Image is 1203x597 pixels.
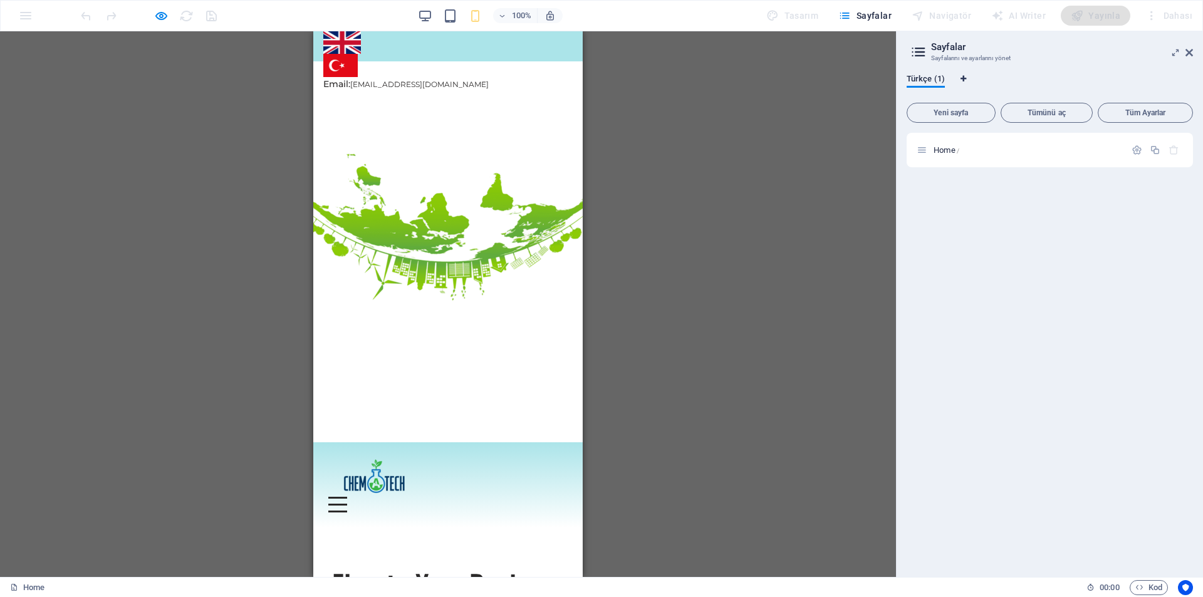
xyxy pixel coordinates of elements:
[931,41,1193,53] h2: Sayfalar
[544,10,556,21] i: Yeniden boyutlandırmada yakınlaştırma düzeyini seçilen cihaza uyacak şekilde otomatik olarak ayarla.
[1135,580,1162,595] span: Kod
[512,8,532,23] h6: 100%
[1108,583,1110,592] span: :
[1100,580,1119,595] span: 00 00
[15,426,99,465] img: Eco Con Template
[930,146,1125,154] div: Home/
[907,74,1193,98] div: Dil Sekmeleri
[1103,109,1187,117] span: Tüm Ayarlar
[1150,145,1160,155] div: Çoğalt
[838,9,892,22] span: Sayfalar
[1132,145,1142,155] div: Ayarlar
[931,53,1168,64] h3: Sayfalarını ve ayarlarını yönet
[1169,145,1179,155] div: Başlangıç sayfası silinemez
[833,6,897,26] button: Sayfalar
[1001,103,1093,123] button: Tümünü aç
[907,103,996,123] button: Yeni sayfa
[1130,580,1168,595] button: Kod
[912,109,990,117] span: Yeni sayfa
[493,8,538,23] button: 100%
[1006,109,1088,117] span: Tümünü aç
[1086,580,1120,595] h6: Oturum süresi
[934,145,959,155] span: Sayfayı açmak için tıkla
[1178,580,1193,595] button: Usercentrics
[761,6,823,26] div: Tasarım (Ctrl+Alt+Y)
[957,147,959,154] span: /
[1098,103,1193,123] button: Tüm Ayarlar
[10,580,44,595] a: Seçimi iptal etmek için tıkla. Sayfaları açmak için çift tıkla
[907,71,945,89] span: Türkçe (1)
